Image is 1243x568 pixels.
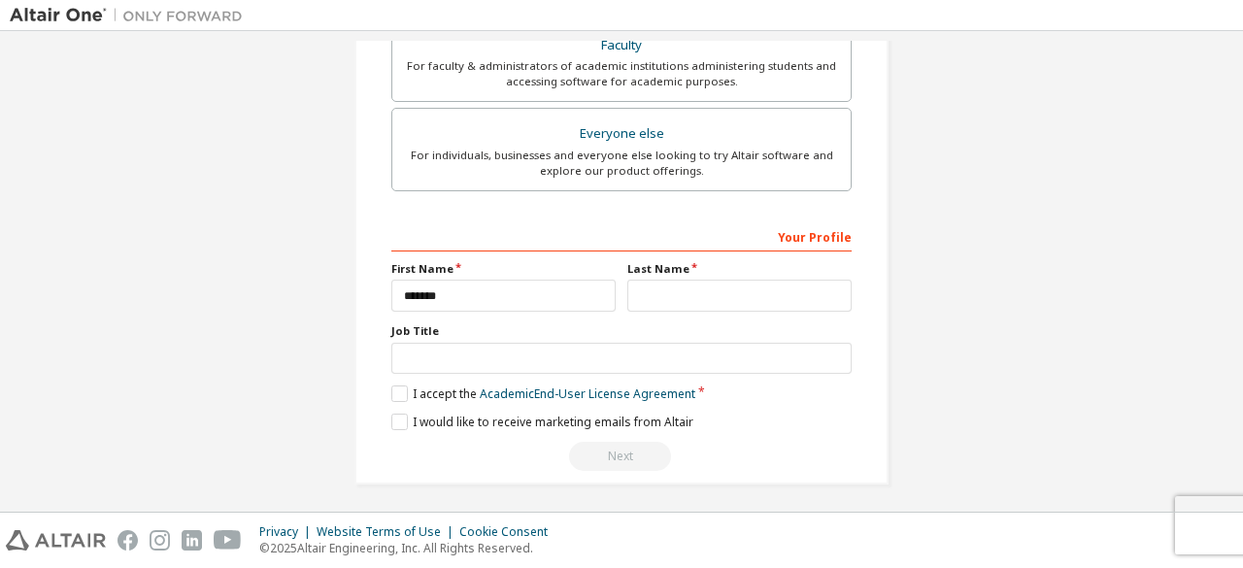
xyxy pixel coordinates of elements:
[150,530,170,551] img: instagram.svg
[391,323,852,339] label: Job Title
[404,32,839,59] div: Faculty
[627,261,852,277] label: Last Name
[6,530,106,551] img: altair_logo.svg
[118,530,138,551] img: facebook.svg
[404,120,839,148] div: Everyone else
[317,524,459,540] div: Website Terms of Use
[404,148,839,179] div: For individuals, businesses and everyone else looking to try Altair software and explore our prod...
[391,414,693,430] label: I would like to receive marketing emails from Altair
[259,524,317,540] div: Privacy
[391,442,852,471] div: Read and acccept EULA to continue
[10,6,252,25] img: Altair One
[391,261,616,277] label: First Name
[391,385,695,402] label: I accept the
[182,530,202,551] img: linkedin.svg
[391,220,852,251] div: Your Profile
[404,58,839,89] div: For faculty & administrators of academic institutions administering students and accessing softwa...
[459,524,559,540] div: Cookie Consent
[480,385,695,402] a: Academic End-User License Agreement
[259,540,559,556] p: © 2025 Altair Engineering, Inc. All Rights Reserved.
[214,530,242,551] img: youtube.svg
